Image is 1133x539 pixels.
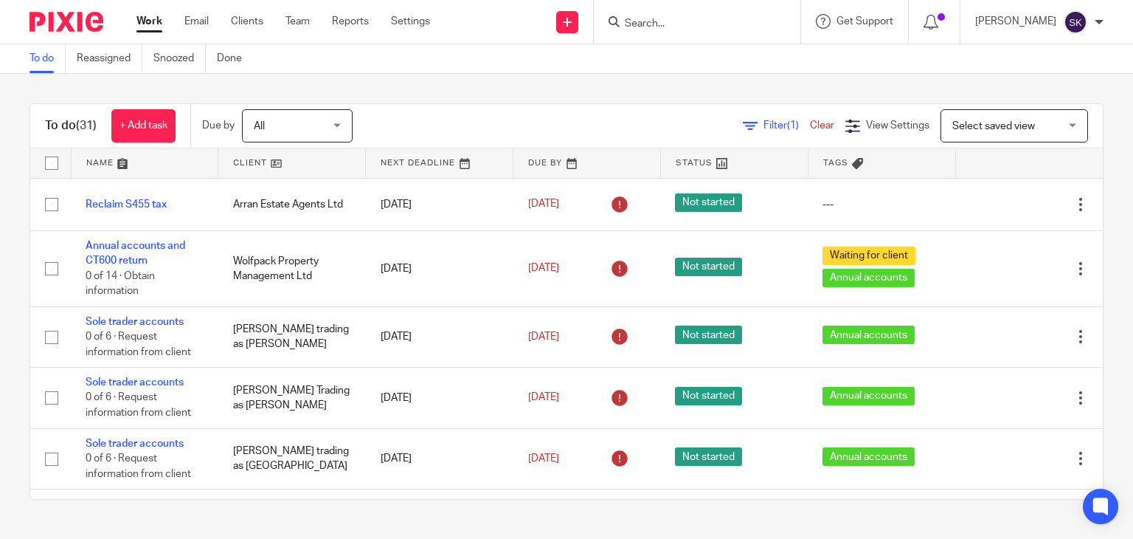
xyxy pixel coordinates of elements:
span: 0 of 14 · Obtain information [86,271,155,297]
a: Settings [391,14,430,29]
span: Annual accounts [822,326,915,344]
span: [DATE] [528,199,559,210]
input: Search [623,18,756,31]
span: Not started [675,258,742,276]
span: Not started [675,447,742,466]
span: Not started [675,387,742,405]
a: Reassigned [77,44,142,73]
p: [PERSON_NAME] [975,14,1056,29]
a: Work [136,14,162,29]
td: [DATE] [366,178,513,230]
span: [DATE] [528,393,559,403]
span: 0 of 6 · Request information from client [86,393,191,419]
span: 0 of 6 · Request information from client [86,453,191,479]
span: Select saved view [952,121,1035,131]
a: To do [30,44,66,73]
td: [DATE] [366,368,513,428]
span: View Settings [866,120,929,131]
span: Annual accounts [822,447,915,466]
td: [PERSON_NAME] trading as [PERSON_NAME] [218,306,366,367]
span: [DATE] [528,264,559,274]
span: Annual accounts [822,387,915,405]
td: Wolfpack Property Management Ltd [218,230,366,306]
td: [PERSON_NAME] Trading as [PERSON_NAME] [218,368,366,428]
span: 0 of 6 · Request information from client [86,332,191,357]
span: (31) [76,120,97,131]
td: Arran Estate Agents Ltd [218,178,366,230]
a: + Add task [111,109,176,143]
span: [DATE] [528,332,559,342]
a: Snoozed [153,44,206,73]
a: Sole trader accounts [86,439,184,449]
a: Sole trader accounts [86,317,184,327]
a: Email [184,14,209,29]
p: Due by [202,118,235,133]
span: Annual accounts [822,269,915,287]
span: Tags [823,159,848,167]
img: svg%3E [1064,10,1087,34]
a: Sole trader accounts [86,377,184,388]
a: Reclaim S455 tax [86,199,167,210]
a: Clear [810,120,834,131]
td: [DATE] [366,306,513,367]
a: Clients [231,14,263,29]
span: Get Support [836,16,893,27]
div: --- [822,197,940,212]
h1: To do [45,118,97,134]
span: Filter [763,120,810,131]
span: Not started [675,193,742,212]
span: Not started [675,326,742,344]
td: [DATE] [366,230,513,306]
td: [PERSON_NAME] trading as [GEOGRAPHIC_DATA] [218,428,366,489]
span: [DATE] [528,453,559,464]
a: Reports [332,14,369,29]
span: (1) [787,120,799,131]
img: Pixie [30,12,103,32]
a: Team [285,14,310,29]
a: Done [217,44,253,73]
span: Waiting for client [822,247,915,265]
a: Annual accounts and CT600 return [86,241,185,266]
td: [DATE] [366,428,513,489]
span: All [254,121,265,131]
